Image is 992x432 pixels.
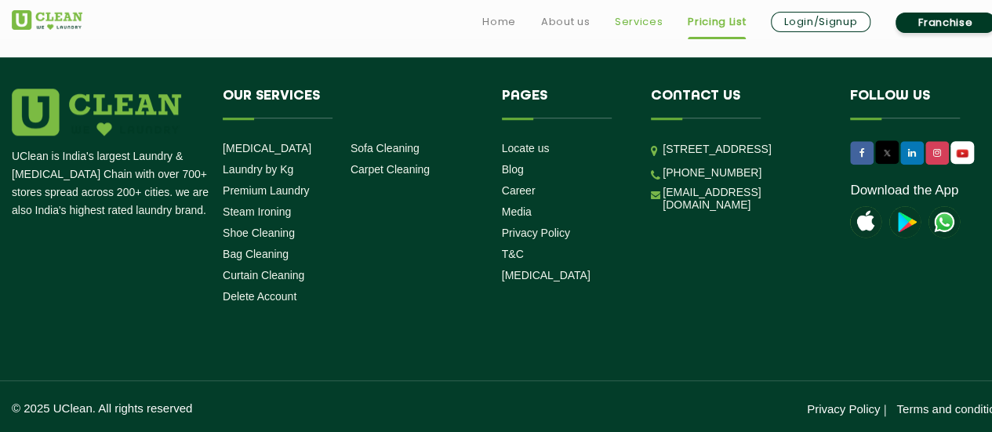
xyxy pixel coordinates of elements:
a: Blog [502,163,524,176]
a: [MEDICAL_DATA] [223,142,311,154]
a: Pricing List [688,13,746,31]
a: Privacy Policy [807,402,880,416]
a: Premium Laundry [223,184,310,197]
a: [PHONE_NUMBER] [663,166,761,179]
img: UClean Laundry and Dry Cleaning [12,10,82,30]
a: Download the App [850,183,958,198]
a: [EMAIL_ADDRESS][DOMAIN_NAME] [663,186,827,211]
a: Laundry by Kg [223,163,293,176]
a: Login/Signup [771,12,870,32]
a: Shoe Cleaning [223,227,295,239]
h4: Follow us [850,89,988,118]
img: UClean Laundry and Dry Cleaning [952,145,972,162]
a: Curtain Cleaning [223,269,304,281]
img: UClean Laundry and Dry Cleaning [928,206,960,238]
a: Career [502,184,536,197]
a: Privacy Policy [502,227,570,239]
p: [STREET_ADDRESS] [663,140,827,158]
h4: Contact us [651,89,827,118]
img: logo.png [12,89,181,136]
p: UClean is India's largest Laundry & [MEDICAL_DATA] Chain with over 700+ stores spread across 200+... [12,147,211,220]
img: apple-icon.png [850,206,881,238]
a: T&C [502,248,524,260]
h4: Pages [502,89,628,118]
h4: Our Services [223,89,478,118]
a: Locate us [502,142,550,154]
a: Media [502,205,532,218]
a: Sofa Cleaning [351,142,420,154]
a: About us [541,13,590,31]
a: Home [482,13,516,31]
a: [MEDICAL_DATA] [502,269,590,281]
a: Bag Cleaning [223,248,289,260]
img: playstoreicon.png [889,206,921,238]
a: Carpet Cleaning [351,163,430,176]
p: © 2025 UClean. All rights reserved [12,401,510,415]
a: Services [615,13,663,31]
a: Steam Ironing [223,205,291,218]
a: Delete Account [223,290,296,303]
